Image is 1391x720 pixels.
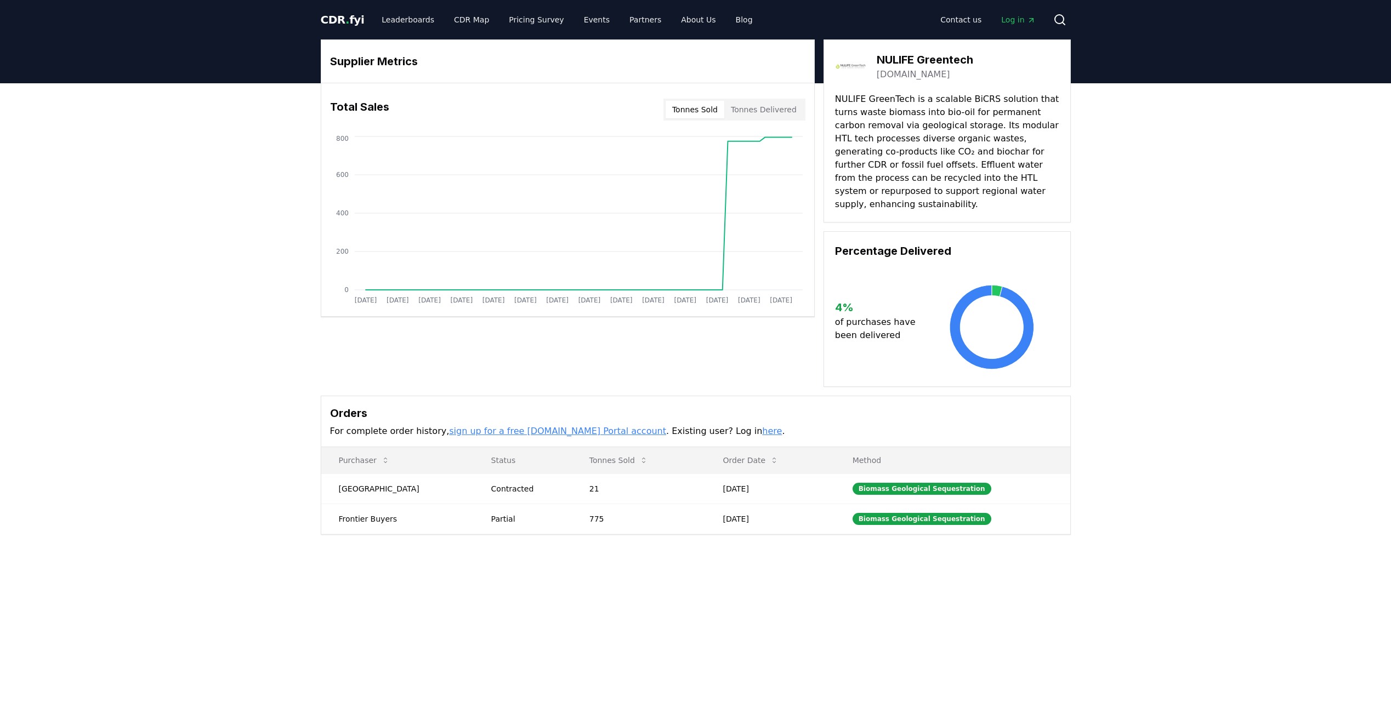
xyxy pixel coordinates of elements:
[581,449,657,471] button: Tonnes Sold
[354,296,377,304] tspan: [DATE]
[738,296,760,304] tspan: [DATE]
[572,504,706,534] td: 775
[418,296,441,304] tspan: [DATE]
[835,316,924,342] p: of purchases have been delivered
[336,135,349,142] tspan: 800
[992,10,1044,30] a: Log in
[714,449,788,471] button: Order Date
[706,473,835,504] td: [DATE]
[762,426,782,436] a: here
[578,296,600,304] tspan: [DATE]
[844,455,1061,466] p: Method
[575,10,618,30] a: Events
[672,10,724,30] a: About Us
[1001,14,1035,25] span: Log in
[330,53,805,70] h3: Supplier Metrics
[877,68,950,81] a: [DOMAIN_NAME]
[932,10,1044,30] nav: Main
[835,243,1059,259] h3: Percentage Delivered
[336,209,349,217] tspan: 400
[546,296,569,304] tspan: [DATE]
[491,483,563,494] div: Contracted
[835,51,866,82] img: NULIFE Greentech-logo
[621,10,670,30] a: Partners
[445,10,498,30] a: CDR Map
[642,296,665,304] tspan: [DATE]
[344,286,349,294] tspan: 0
[706,296,728,304] tspan: [DATE]
[727,10,762,30] a: Blog
[835,299,924,316] h3: 4 %
[932,10,990,30] a: Contact us
[853,483,991,495] div: Biomass Geological Sequestration
[330,449,399,471] button: Purchaser
[610,296,632,304] tspan: [DATE]
[674,296,696,304] tspan: [DATE]
[449,426,666,436] a: sign up for a free [DOMAIN_NAME] Portal account
[706,504,835,534] td: [DATE]
[386,296,408,304] tspan: [DATE]
[514,296,537,304] tspan: [DATE]
[321,12,365,27] a: CDR.fyi
[321,504,474,534] td: Frontier Buyers
[330,405,1061,421] h3: Orders
[345,13,349,26] span: .
[330,425,1061,438] p: For complete order history, . Existing user? Log in .
[491,513,563,524] div: Partial
[482,296,504,304] tspan: [DATE]
[321,473,474,504] td: [GEOGRAPHIC_DATA]
[373,10,443,30] a: Leaderboards
[572,473,706,504] td: 21
[450,296,473,304] tspan: [DATE]
[500,10,572,30] a: Pricing Survey
[321,13,365,26] span: CDR fyi
[724,101,803,118] button: Tonnes Delivered
[373,10,761,30] nav: Main
[336,248,349,255] tspan: 200
[853,513,991,525] div: Biomass Geological Sequestration
[877,52,973,68] h3: NULIFE Greentech
[330,99,389,121] h3: Total Sales
[482,455,563,466] p: Status
[666,101,724,118] button: Tonnes Sold
[770,296,792,304] tspan: [DATE]
[835,93,1059,211] p: NULIFE GreenTech is a scalable BiCRS solution that turns waste biomass into bio-oil for permanent...
[336,171,349,179] tspan: 600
